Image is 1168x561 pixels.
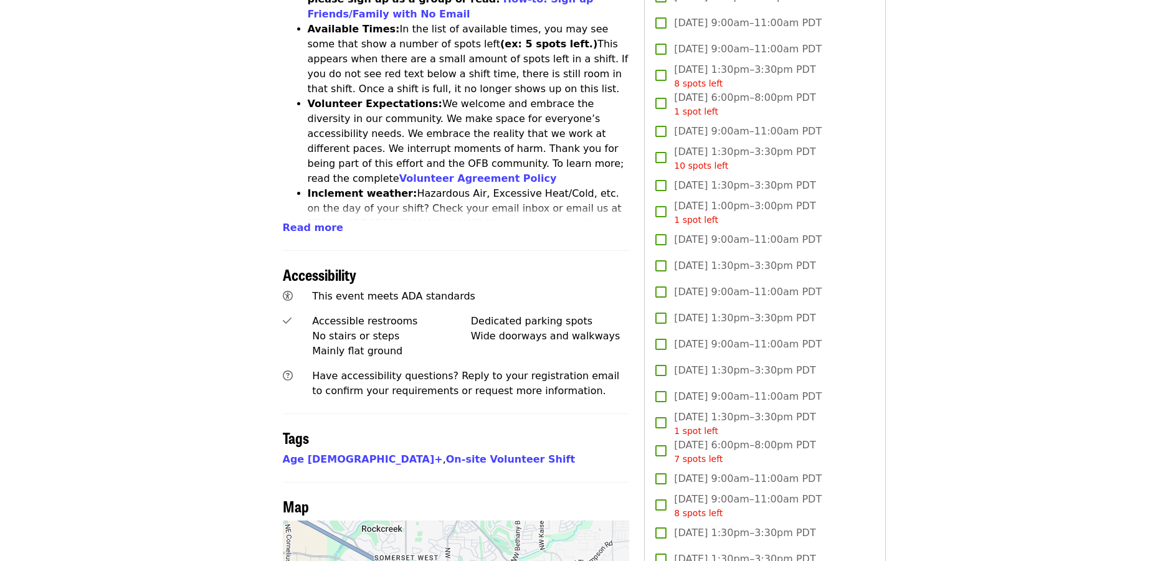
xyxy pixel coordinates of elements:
[283,222,343,233] span: Read more
[312,329,471,344] div: No stairs or steps
[312,370,619,397] span: Have accessibility questions? Reply to your registration email to confirm your requirements or re...
[283,453,443,465] a: Age [DEMOGRAPHIC_DATA]+
[674,389,822,404] span: [DATE] 9:00am–11:00am PDT
[674,526,815,540] span: [DATE] 1:30pm–3:30pm PDT
[674,454,723,464] span: 7 spots left
[283,427,309,448] span: Tags
[283,453,446,465] span: ,
[674,78,723,88] span: 8 spots left
[674,410,815,438] span: [DATE] 1:30pm–3:30pm PDT
[312,290,475,302] span: This event meets ADA standards
[283,220,343,235] button: Read more
[308,187,417,199] strong: Inclement weather:
[674,311,815,326] span: [DATE] 1:30pm–3:30pm PDT
[674,471,822,486] span: [DATE] 9:00am–11:00am PDT
[674,90,815,118] span: [DATE] 6:00pm–8:00pm PDT
[312,314,471,329] div: Accessible restrooms
[674,62,815,90] span: [DATE] 1:30pm–3:30pm PDT
[674,199,815,227] span: [DATE] 1:00pm–3:00pm PDT
[674,508,723,518] span: 8 spots left
[674,492,822,520] span: [DATE] 9:00am–11:00am PDT
[674,363,815,378] span: [DATE] 1:30pm–3:30pm PDT
[674,232,822,247] span: [DATE] 9:00am–11:00am PDT
[674,285,822,299] span: [DATE] 9:00am–11:00am PDT
[674,16,822,31] span: [DATE] 9:00am–11:00am PDT
[446,453,575,465] a: On-site Volunteer Shift
[312,344,471,359] div: Mainly flat ground
[308,98,443,110] strong: Volunteer Expectations:
[674,426,718,436] span: 1 spot left
[283,315,292,327] i: check icon
[674,258,815,273] span: [DATE] 1:30pm–3:30pm PDT
[471,314,630,329] div: Dedicated parking spots
[674,161,728,171] span: 10 spots left
[674,144,815,172] span: [DATE] 1:30pm–3:30pm PDT
[399,172,557,184] a: Volunteer Agreement Policy
[674,124,822,139] span: [DATE] 9:00am–11:00am PDT
[500,38,597,50] strong: (ex: 5 spots left.)
[674,337,822,352] span: [DATE] 9:00am–11:00am PDT
[674,178,815,193] span: [DATE] 1:30pm–3:30pm PDT
[674,438,815,466] span: [DATE] 6:00pm–8:00pm PDT
[283,495,309,517] span: Map
[308,23,400,35] strong: Available Times:
[674,215,718,225] span: 1 spot left
[308,22,630,97] li: In the list of available times, you may see some that show a number of spots left This appears wh...
[674,42,822,57] span: [DATE] 9:00am–11:00am PDT
[283,263,356,285] span: Accessibility
[308,186,630,261] li: Hazardous Air, Excessive Heat/Cold, etc. on the day of your shift? Check your email inbox or emai...
[283,290,293,302] i: universal-access icon
[674,106,718,116] span: 1 spot left
[283,370,293,382] i: question-circle icon
[471,329,630,344] div: Wide doorways and walkways
[308,97,630,186] li: We welcome and embrace the diversity in our community. We make space for everyone’s accessibility...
